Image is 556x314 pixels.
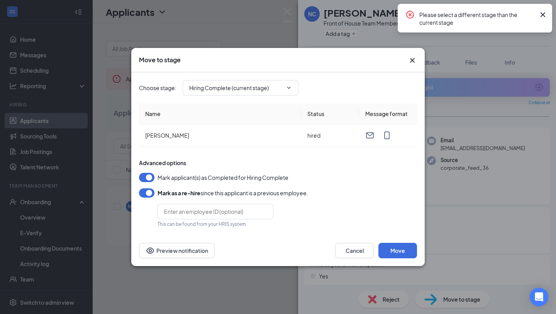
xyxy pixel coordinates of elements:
td: hired [301,125,359,147]
button: Preview notificationEye [139,243,215,258]
button: Cancel [335,243,374,258]
svg: Cross [538,10,548,19]
svg: MobileSms [382,131,392,140]
div: Please select a different stage than the current stage [419,10,535,26]
button: Move [378,243,417,258]
div: Advanced options [139,159,417,167]
div: since this applicant is a previous employee. [158,188,308,198]
input: Enter an employee ID (optional) [158,204,273,219]
svg: CrossCircle [405,10,415,19]
th: Message format [359,103,417,125]
h3: Move to stage [139,56,181,64]
svg: Eye [146,246,155,255]
b: Mark as a re-hire [158,189,200,196]
div: Open Intercom Messenger [530,288,548,306]
th: Status [301,103,359,125]
svg: Email [365,131,375,140]
svg: Cross [408,56,417,65]
span: [PERSON_NAME] [145,132,189,139]
button: Close [408,56,417,65]
svg: ChevronDown [286,85,292,91]
th: Name [139,103,301,125]
div: This can be found from your HRIS system [158,221,273,227]
span: Mark applicant(s) as Completed for Hiring Complete [158,173,288,182]
span: Choose stage : [139,84,176,92]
